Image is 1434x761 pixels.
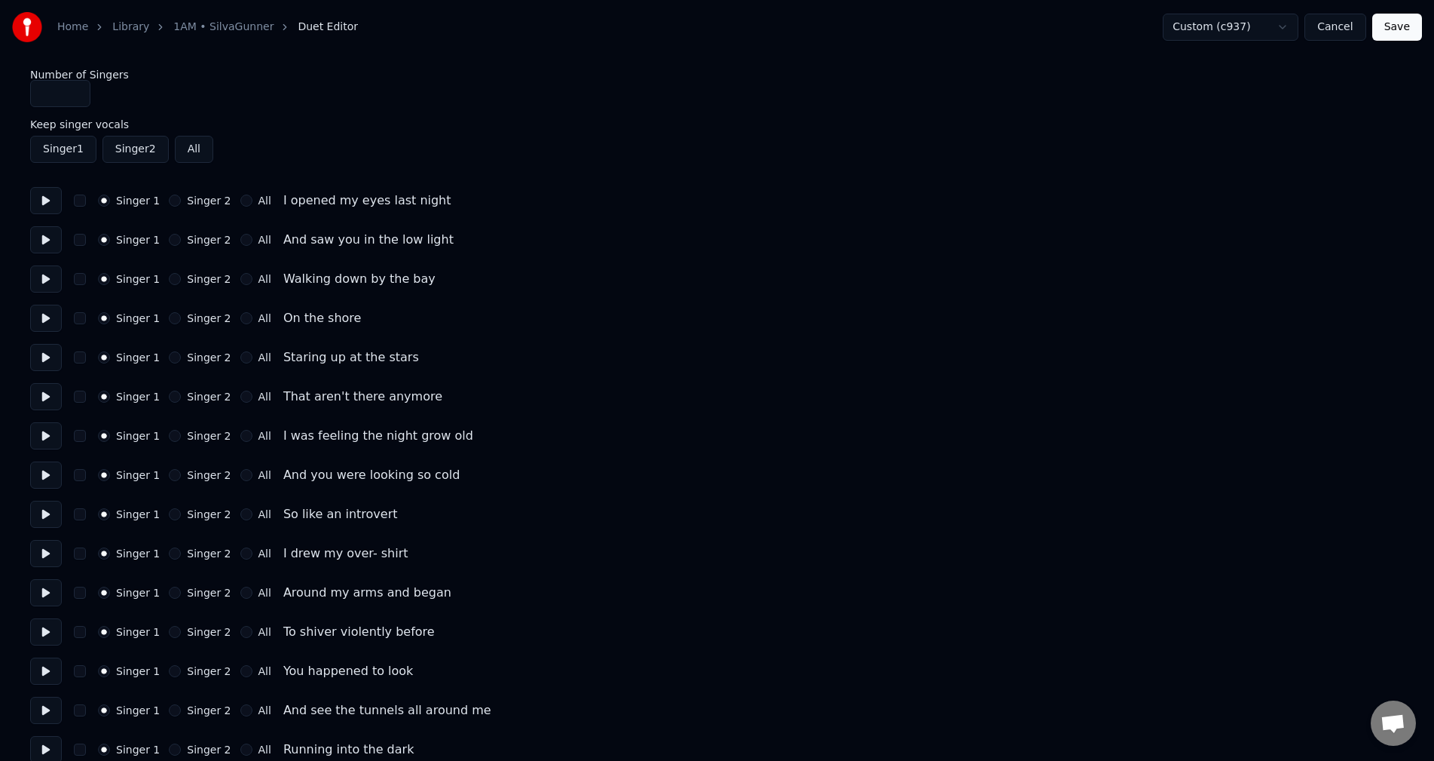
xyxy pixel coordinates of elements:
div: You happened to look [283,662,413,680]
label: Singer 1 [116,627,160,637]
label: Singer 2 [187,509,231,520]
div: And saw you in the low light [283,231,454,249]
label: Singer 2 [187,666,231,677]
label: Singer 1 [116,666,160,677]
label: All [258,744,271,755]
label: Number of Singers [30,69,1404,80]
div: So like an introvert [283,505,398,523]
label: Singer 1 [116,195,160,206]
label: Singer 1 [116,509,160,520]
div: I opened my eyes last night [283,192,451,210]
label: All [258,352,271,363]
label: Singer 1 [116,352,160,363]
label: Singer 1 [116,235,160,245]
label: Singer 1 [116,274,160,284]
button: Save [1372,14,1422,41]
label: All [258,313,271,324]
label: All [258,195,271,206]
nav: breadcrumb [57,20,358,35]
label: Keep singer vocals [30,119,1404,130]
div: I drew my over- shirt [283,545,408,563]
label: All [258,235,271,245]
div: That aren't there anymore [283,388,442,406]
label: Singer 2 [187,274,231,284]
label: Singer 2 [187,588,231,598]
button: Singer2 [102,136,169,163]
div: And you were looking so cold [283,466,460,484]
label: Singer 1 [116,470,160,480]
label: Singer 1 [116,705,160,716]
label: Singer 2 [187,705,231,716]
label: Singer 1 [116,313,160,324]
label: All [258,391,271,402]
label: Singer 1 [116,548,160,559]
label: Singer 2 [187,195,231,206]
label: Singer 2 [187,548,231,559]
div: On the shore [283,309,362,327]
label: All [258,705,271,716]
label: All [258,588,271,598]
a: Library [112,20,149,35]
label: All [258,431,271,441]
div: And see the tunnels all around me [283,701,491,720]
span: Duet Editor [298,20,358,35]
div: To shiver violently before [283,623,435,641]
label: All [258,274,271,284]
a: Home [57,20,88,35]
label: Singer 2 [187,235,231,245]
div: Around my arms and began [283,584,451,602]
div: Running into the dark [283,741,414,759]
label: Singer 2 [187,391,231,402]
button: Singer1 [30,136,96,163]
label: All [258,470,271,480]
button: Cancel [1304,14,1365,41]
label: Singer 1 [116,744,160,755]
div: Walking down by the bay [283,270,436,288]
div: Staring up at the stars [283,348,419,367]
label: All [258,509,271,520]
button: All [175,136,213,163]
label: Singer 1 [116,588,160,598]
label: Singer 2 [187,744,231,755]
label: All [258,627,271,637]
label: All [258,666,271,677]
label: Singer 2 [187,352,231,363]
a: 1AM • SilvaGunner [173,20,274,35]
img: youka [12,12,42,42]
label: Singer 2 [187,431,231,441]
label: Singer 2 [187,470,231,480]
label: Singer 1 [116,391,160,402]
div: I was feeling the night grow old [283,427,473,445]
a: Open chat [1371,701,1416,746]
label: Singer 2 [187,627,231,637]
label: Singer 2 [187,313,231,324]
label: All [258,548,271,559]
label: Singer 1 [116,431,160,441]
